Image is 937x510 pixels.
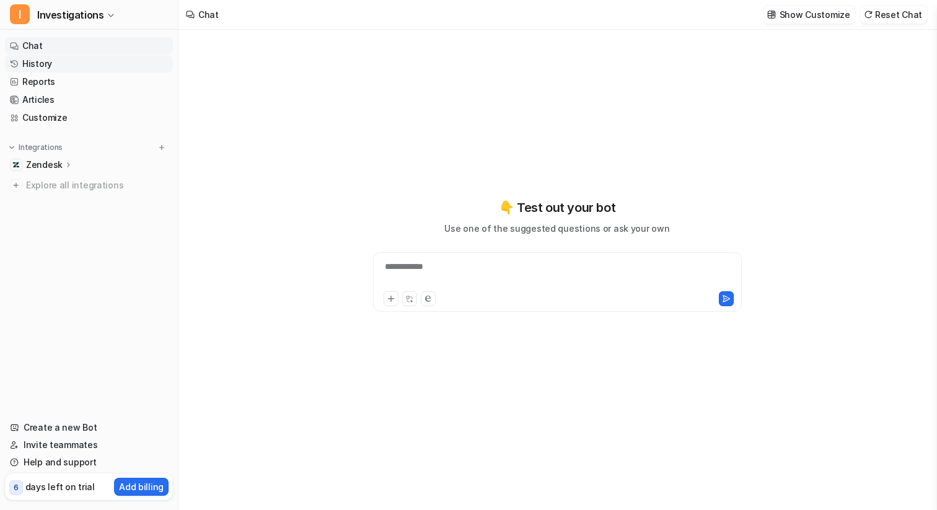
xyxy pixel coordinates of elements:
p: 👇 Test out your bot [499,198,615,217]
button: Add billing [114,478,169,496]
a: Help and support [5,454,173,471]
p: Use one of the suggested questions or ask your own [444,222,669,235]
a: Create a new Bot [5,419,173,436]
p: Integrations [19,143,63,152]
span: Investigations [37,6,103,24]
img: explore all integrations [10,179,22,191]
button: Integrations [5,141,66,154]
p: days left on trial [25,480,95,493]
p: 6 [14,482,19,493]
a: Reports [5,73,173,90]
p: Show Customize [780,8,850,21]
div: Chat [198,8,219,21]
a: History [5,55,173,73]
a: Customize [5,109,173,126]
img: menu_add.svg [157,143,166,152]
img: expand menu [7,143,16,152]
img: Zendesk [12,161,20,169]
p: Zendesk [26,159,63,171]
p: Add billing [119,480,164,493]
a: Explore all integrations [5,177,173,194]
span: I [10,4,30,24]
a: Invite teammates [5,436,173,454]
button: Reset Chat [860,6,927,24]
button: Show Customize [763,6,855,24]
img: customize [767,10,776,19]
span: Explore all integrations [26,175,168,195]
img: reset [864,10,873,19]
a: Articles [5,91,173,108]
a: Chat [5,37,173,55]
